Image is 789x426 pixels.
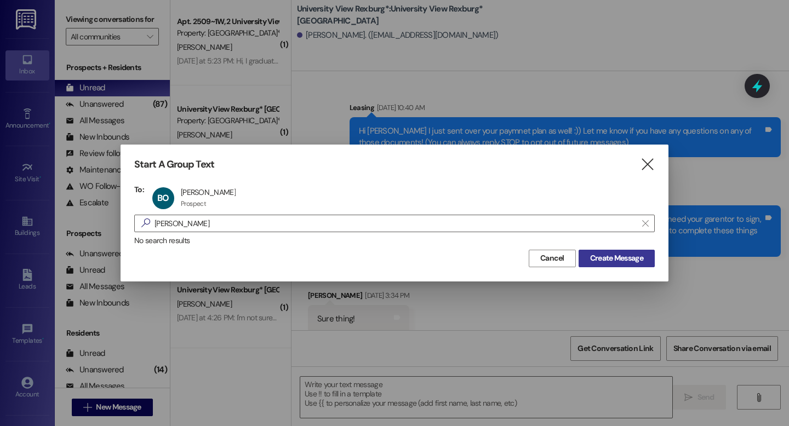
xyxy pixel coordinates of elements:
[181,199,206,208] div: Prospect
[637,215,654,232] button: Clear text
[579,250,655,267] button: Create Message
[642,219,648,228] i: 
[134,185,144,194] h3: To:
[137,217,155,229] i: 
[590,252,643,264] span: Create Message
[155,216,637,231] input: Search for any contact or apartment
[134,235,655,246] div: No search results
[134,158,214,171] h3: Start A Group Text
[157,192,169,204] span: BO
[181,187,236,197] div: [PERSON_NAME]
[529,250,576,267] button: Cancel
[640,159,655,170] i: 
[540,252,564,264] span: Cancel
